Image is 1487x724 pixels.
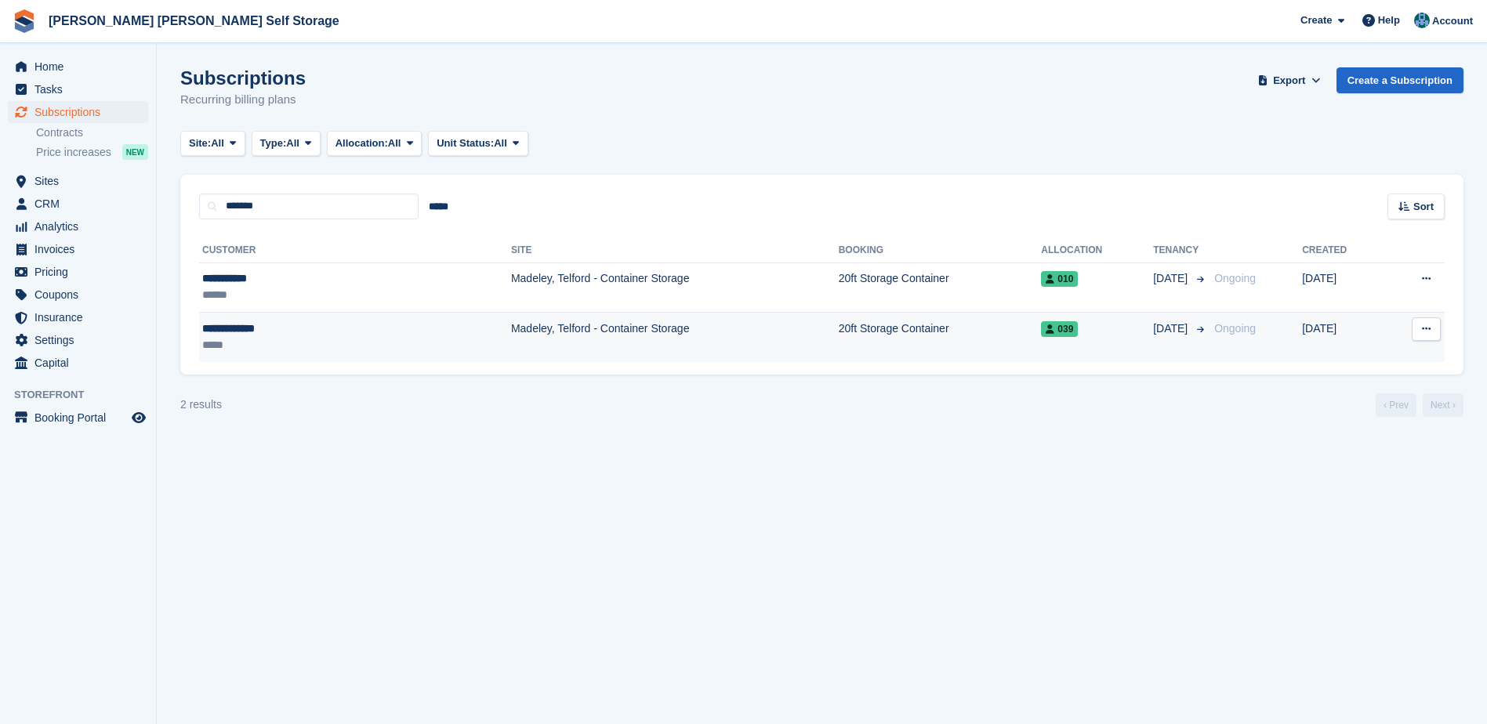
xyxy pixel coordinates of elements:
[14,387,156,403] span: Storefront
[260,136,287,151] span: Type:
[1153,320,1191,337] span: [DATE]
[1041,321,1078,337] span: 039
[34,78,129,100] span: Tasks
[1214,272,1256,284] span: Ongoing
[36,143,148,161] a: Price increases NEW
[8,101,148,123] a: menu
[8,193,148,215] a: menu
[511,238,839,263] th: Site
[8,329,148,351] a: menu
[34,261,129,283] span: Pricing
[34,407,129,429] span: Booking Portal
[1153,238,1208,263] th: Tenancy
[36,125,148,140] a: Contracts
[34,329,129,351] span: Settings
[34,193,129,215] span: CRM
[1302,238,1384,263] th: Created
[129,408,148,427] a: Preview store
[211,136,224,151] span: All
[34,215,129,237] span: Analytics
[1153,270,1191,287] span: [DATE]
[1414,13,1430,28] img: Jake Timmins
[180,91,306,109] p: Recurring billing plans
[1214,322,1256,335] span: Ongoing
[335,136,388,151] span: Allocation:
[1300,13,1332,28] span: Create
[34,284,129,306] span: Coupons
[34,306,129,328] span: Insurance
[1373,393,1467,417] nav: Page
[1376,393,1416,417] a: Previous
[8,238,148,260] a: menu
[8,352,148,374] a: menu
[1413,199,1434,215] span: Sort
[1432,13,1473,29] span: Account
[1273,73,1305,89] span: Export
[1302,313,1384,362] td: [DATE]
[839,313,1042,362] td: 20ft Storage Container
[34,56,129,78] span: Home
[839,262,1042,313] td: 20ft Storage Container
[1423,393,1463,417] a: Next
[1378,13,1400,28] span: Help
[286,136,299,151] span: All
[8,56,148,78] a: menu
[13,9,36,33] img: stora-icon-8386f47178a22dfd0bd8f6a31ec36ba5ce8667c1dd55bd0f319d3a0aa187defe.svg
[8,78,148,100] a: menu
[122,144,148,160] div: NEW
[180,67,306,89] h1: Subscriptions
[8,261,148,283] a: menu
[8,284,148,306] a: menu
[189,136,211,151] span: Site:
[34,238,129,260] span: Invoices
[180,396,222,413] div: 2 results
[428,131,528,157] button: Unit Status: All
[42,8,346,34] a: [PERSON_NAME] [PERSON_NAME] Self Storage
[494,136,507,151] span: All
[34,101,129,123] span: Subscriptions
[388,136,401,151] span: All
[1041,271,1078,287] span: 010
[34,352,129,374] span: Capital
[8,306,148,328] a: menu
[199,238,511,263] th: Customer
[34,170,129,192] span: Sites
[180,131,245,157] button: Site: All
[437,136,494,151] span: Unit Status:
[1336,67,1463,93] a: Create a Subscription
[511,262,839,313] td: Madeley, Telford - Container Storage
[8,215,148,237] a: menu
[1302,262,1384,313] td: [DATE]
[839,238,1042,263] th: Booking
[1255,67,1324,93] button: Export
[8,407,148,429] a: menu
[1041,238,1153,263] th: Allocation
[327,131,423,157] button: Allocation: All
[8,170,148,192] a: menu
[252,131,321,157] button: Type: All
[511,313,839,362] td: Madeley, Telford - Container Storage
[36,145,111,160] span: Price increases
